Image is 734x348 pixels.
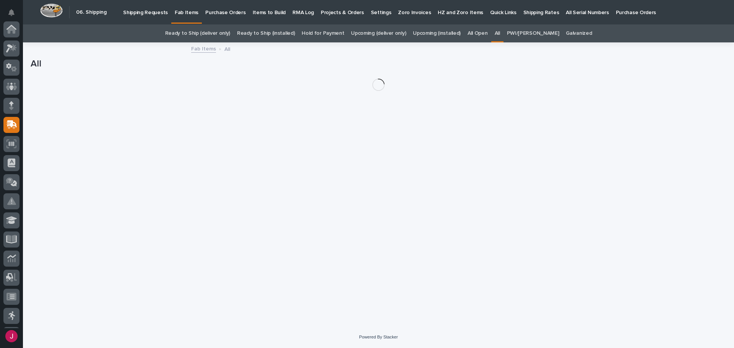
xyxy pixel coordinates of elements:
p: All [224,44,230,53]
a: Ready to Ship (deliver only) [165,24,230,42]
a: Galvanized [566,24,592,42]
a: Upcoming (installed) [413,24,461,42]
a: PWI/[PERSON_NAME] [507,24,559,42]
img: Workspace Logo [40,3,63,18]
a: All Open [468,24,488,42]
a: Upcoming (deliver only) [351,24,406,42]
a: Ready to Ship (installed) [237,24,295,42]
a: All [495,24,500,42]
a: Fab Items [191,44,216,53]
h2: 06. Shipping [76,9,107,16]
button: users-avatar [3,328,19,344]
a: Hold for Payment [302,24,344,42]
h1: All [31,58,726,70]
button: Notifications [3,5,19,21]
div: Notifications [10,9,19,21]
a: Powered By Stacker [359,335,398,339]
